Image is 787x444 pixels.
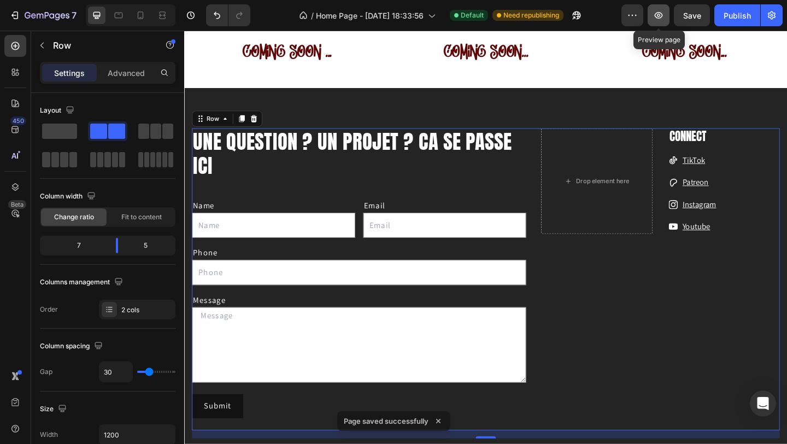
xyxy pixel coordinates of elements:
input: Auto [99,362,132,382]
a: Patreon [542,159,571,171]
div: Order [40,305,58,314]
div: 2 cols [121,305,173,315]
div: 450 [10,116,26,125]
div: Name [8,183,186,198]
button: Save [674,4,710,26]
div: Drop element here [426,159,484,168]
div: Width [40,430,58,440]
button: Publish [714,4,760,26]
span: Save [683,11,701,20]
button: 7 [4,4,81,26]
input: Name [8,198,186,225]
div: Message [8,285,372,301]
p: CONNECT [528,107,647,124]
span: Home Page - [DATE] 18:33:56 [316,10,424,21]
p: Page saved successfully [344,416,428,427]
div: Submit [21,402,51,415]
div: Email [195,183,372,198]
div: Gap [40,367,52,377]
p: 7 [72,9,77,22]
p: Advanced [108,67,145,79]
div: Row [22,91,40,101]
div: 5 [127,238,173,253]
div: Size [40,402,69,417]
span: Need republishing [503,10,559,20]
div: Publish [724,10,751,21]
div: Open Intercom Messenger [750,390,776,417]
div: 7 [42,238,107,253]
span: Change ratio [54,212,94,222]
div: Beta [8,200,26,209]
div: Rich Text Editor. Editing area: main [541,206,573,221]
span: Fit to content [121,212,162,222]
div: Columns management [40,275,125,290]
span: Default [461,10,484,20]
div: Phone [8,234,372,249]
iframe: Design area [184,31,787,444]
div: Layout [40,103,77,118]
div: Column spacing [40,339,105,354]
input: Phone [8,249,372,277]
div: Undo/Redo [206,4,250,26]
p: Row [53,39,146,52]
div: Column width [40,189,98,204]
input: Email [195,198,372,225]
p: Settings [54,67,85,79]
a: TikTok [542,135,567,147]
a: Instagram [542,183,579,195]
button: Submit [8,395,64,422]
h2: UNE QUESTION ? UN PROJET ? CA SE PASSE ICI [8,106,372,161]
a: Youtube [542,207,572,219]
span: / [311,10,314,21]
h2: COMING SOON... [441,10,648,36]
